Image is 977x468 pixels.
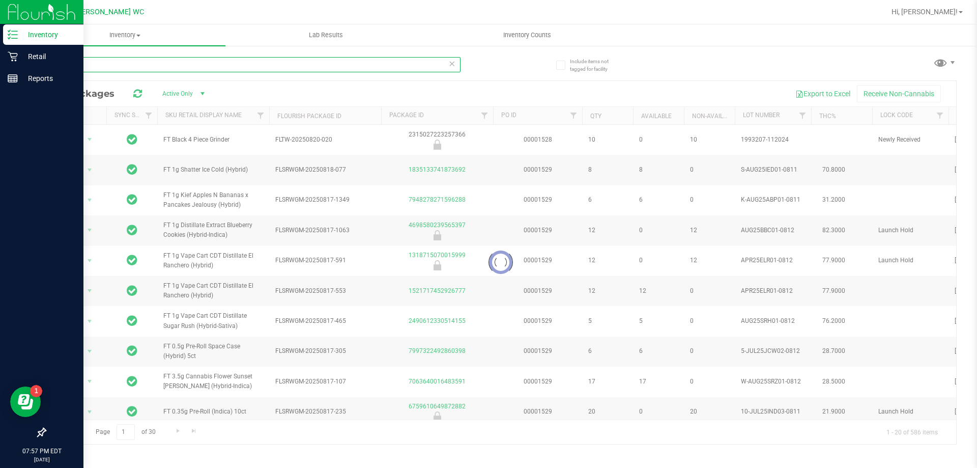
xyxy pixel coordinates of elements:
a: Lab Results [225,24,426,46]
span: Clear [448,57,455,70]
span: Include items not tagged for facility [570,58,621,73]
span: Inventory Counts [490,31,565,40]
span: Inventory [24,31,225,40]
inline-svg: Reports [8,73,18,84]
p: [DATE] [5,456,79,463]
input: Search Package ID, Item Name, SKU, Lot or Part Number... [45,57,461,72]
iframe: Resource center [10,387,41,417]
p: Reports [18,72,79,85]
span: Lab Results [295,31,357,40]
inline-svg: Retail [8,51,18,62]
span: Hi, [PERSON_NAME]! [892,8,958,16]
span: St. [PERSON_NAME] WC [64,8,144,16]
p: Inventory [18,29,79,41]
iframe: Resource center unread badge [30,385,42,397]
inline-svg: Inventory [8,30,18,40]
p: 07:57 PM EDT [5,447,79,456]
a: Inventory [24,24,225,46]
p: Retail [18,50,79,63]
a: Inventory Counts [426,24,627,46]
